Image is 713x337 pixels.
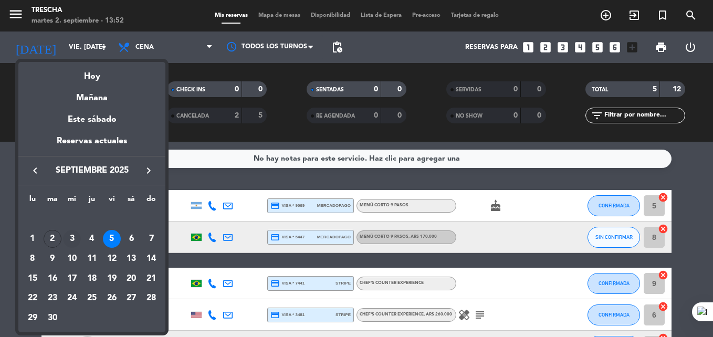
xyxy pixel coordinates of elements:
div: 12 [103,250,121,268]
div: Hoy [18,62,165,83]
div: 19 [103,270,121,288]
td: 16 de septiembre de 2025 [43,269,62,289]
div: 30 [44,309,61,327]
td: 17 de septiembre de 2025 [62,269,82,289]
td: 4 de septiembre de 2025 [82,229,102,249]
div: 5 [103,230,121,248]
div: 10 [63,250,81,268]
div: 22 [24,290,41,308]
div: 7 [142,230,160,248]
div: 3 [63,230,81,248]
div: 17 [63,270,81,288]
div: 1 [24,230,41,248]
div: 28 [142,290,160,308]
td: 15 de septiembre de 2025 [23,269,43,289]
div: Mañana [18,83,165,105]
span: septiembre 2025 [45,164,139,177]
div: 24 [63,290,81,308]
th: jueves [82,193,102,209]
div: 25 [83,290,101,308]
th: martes [43,193,62,209]
td: 23 de septiembre de 2025 [43,289,62,309]
th: sábado [122,193,142,209]
th: lunes [23,193,43,209]
td: 22 de septiembre de 2025 [23,289,43,309]
div: 23 [44,290,61,308]
td: 1 de septiembre de 2025 [23,229,43,249]
td: 21 de septiembre de 2025 [141,269,161,289]
td: 18 de septiembre de 2025 [82,269,102,289]
td: 19 de septiembre de 2025 [102,269,122,289]
td: 5 de septiembre de 2025 [102,229,122,249]
div: 6 [122,230,140,248]
td: 13 de septiembre de 2025 [122,249,142,269]
td: 29 de septiembre de 2025 [23,308,43,328]
td: 11 de septiembre de 2025 [82,249,102,269]
td: 2 de septiembre de 2025 [43,229,62,249]
i: keyboard_arrow_right [142,164,155,177]
i: keyboard_arrow_left [29,164,41,177]
div: 20 [122,270,140,288]
button: keyboard_arrow_right [139,164,158,177]
td: 27 de septiembre de 2025 [122,289,142,309]
div: 21 [142,270,160,288]
td: 10 de septiembre de 2025 [62,249,82,269]
div: Este sábado [18,105,165,134]
div: 16 [44,270,61,288]
div: 14 [142,250,160,268]
td: 25 de septiembre de 2025 [82,289,102,309]
div: 29 [24,309,41,327]
div: 8 [24,250,41,268]
td: 7 de septiembre de 2025 [141,229,161,249]
th: miércoles [62,193,82,209]
td: 30 de septiembre de 2025 [43,308,62,328]
td: SEP. [23,209,161,229]
div: Reservas actuales [18,134,165,156]
div: 27 [122,290,140,308]
div: 15 [24,270,41,288]
button: keyboard_arrow_left [26,164,45,177]
div: 4 [83,230,101,248]
div: 2 [44,230,61,248]
div: 26 [103,290,121,308]
td: 9 de septiembre de 2025 [43,249,62,269]
td: 3 de septiembre de 2025 [62,229,82,249]
td: 6 de septiembre de 2025 [122,229,142,249]
div: 18 [83,270,101,288]
td: 24 de septiembre de 2025 [62,289,82,309]
td: 14 de septiembre de 2025 [141,249,161,269]
td: 8 de septiembre de 2025 [23,249,43,269]
td: 12 de septiembre de 2025 [102,249,122,269]
td: 28 de septiembre de 2025 [141,289,161,309]
td: 26 de septiembre de 2025 [102,289,122,309]
td: 20 de septiembre de 2025 [122,269,142,289]
div: 13 [122,250,140,268]
div: 11 [83,250,101,268]
th: domingo [141,193,161,209]
th: viernes [102,193,122,209]
div: 9 [44,250,61,268]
